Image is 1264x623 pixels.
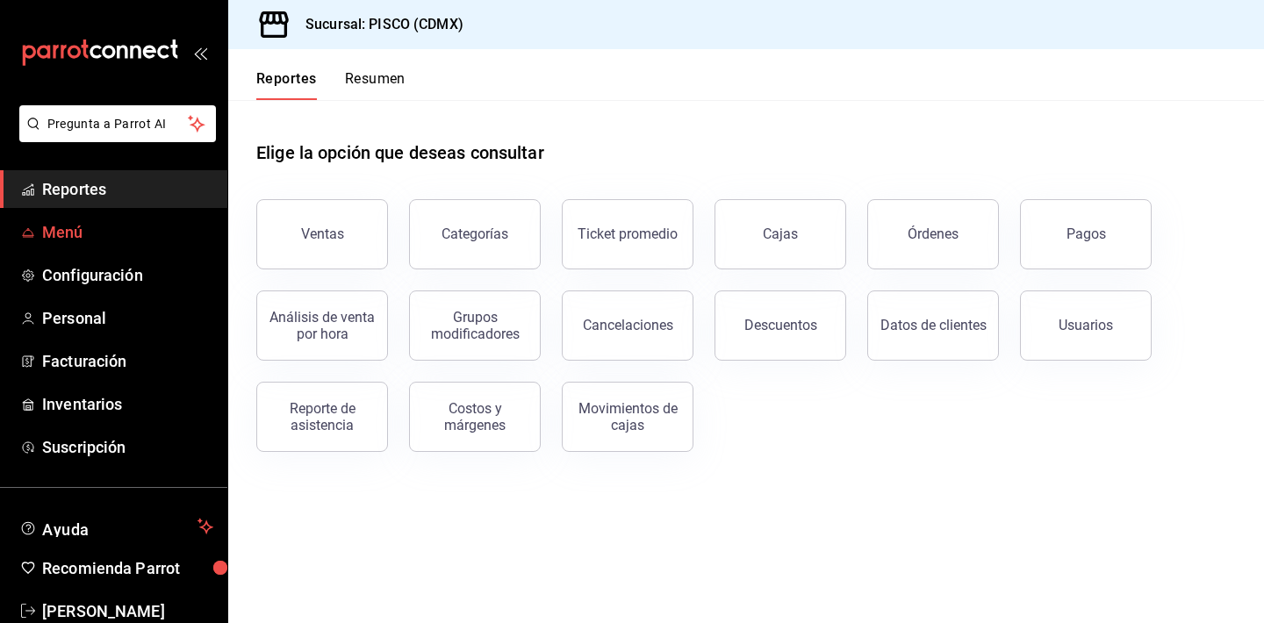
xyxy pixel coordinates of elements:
a: Pregunta a Parrot AI [12,127,216,146]
button: Datos de clientes [867,290,999,361]
button: Análisis de venta por hora [256,290,388,361]
span: Recomienda Parrot [42,556,213,580]
button: Reporte de asistencia [256,382,388,452]
button: Ticket promedio [562,199,693,269]
span: Ayuda [42,516,190,537]
button: Movimientos de cajas [562,382,693,452]
div: Pagos [1066,226,1106,242]
button: Categorías [409,199,541,269]
div: navigation tabs [256,70,406,100]
div: Grupos modificadores [420,309,529,342]
button: Cancelaciones [562,290,693,361]
span: Reportes [42,177,213,201]
h3: Sucursal: PISCO (CDMX) [291,14,463,35]
a: Cajas [715,199,846,269]
button: Reportes [256,70,317,100]
button: open_drawer_menu [193,46,207,60]
div: Costos y márgenes [420,400,529,433]
span: Configuración [42,263,213,287]
button: Pregunta a Parrot AI [19,105,216,142]
div: Descuentos [744,317,817,333]
span: Menú [42,220,213,244]
div: Cajas [763,224,799,245]
span: [PERSON_NAME] [42,599,213,623]
button: Resumen [345,70,406,100]
div: Datos de clientes [880,317,987,333]
button: Descuentos [715,290,846,361]
div: Usuarios [1059,317,1113,333]
span: Facturación [42,349,213,373]
div: Órdenes [908,226,959,242]
button: Grupos modificadores [409,290,541,361]
div: Categorías [442,226,508,242]
div: Reporte de asistencia [268,400,377,433]
div: Movimientos de cajas [573,400,682,433]
div: Cancelaciones [583,317,673,333]
span: Pregunta a Parrot AI [47,115,189,133]
span: Personal [42,306,213,330]
span: Suscripción [42,435,213,459]
button: Usuarios [1020,290,1152,361]
div: Ticket promedio [578,226,678,242]
button: Órdenes [867,199,999,269]
button: Pagos [1020,199,1152,269]
h1: Elige la opción que deseas consultar [256,140,544,166]
div: Ventas [301,226,344,242]
span: Inventarios [42,392,213,416]
button: Ventas [256,199,388,269]
div: Análisis de venta por hora [268,309,377,342]
button: Costos y márgenes [409,382,541,452]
